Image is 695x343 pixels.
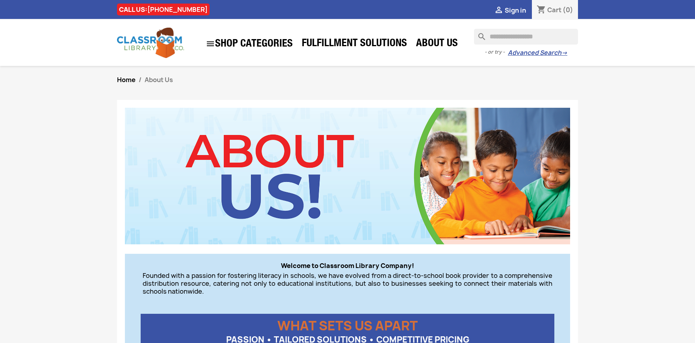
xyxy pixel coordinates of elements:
a: [PHONE_NUMBER] [147,5,208,14]
a: SHOP CATEGORIES [202,35,297,52]
p: Founded with a passion for fostering literacy in schools, we have evolved from a direct-to-school... [143,272,552,295]
span: (0) [563,6,573,14]
p: Welcome to Classroom Library Company! [143,262,552,270]
i:  [206,39,215,49]
a: Fulfillment Solutions [298,36,411,52]
i: search [474,29,483,38]
span: Cart [547,6,561,14]
a: Home [117,75,136,84]
i:  [494,6,504,15]
a:  Sign in [494,6,526,15]
span: Sign in [505,6,526,15]
a: About Us [412,36,462,52]
span: - or try - [485,48,508,56]
a: Advanced Search→ [508,49,567,57]
img: Classroom Library Company [117,28,184,58]
span: → [561,49,567,57]
span: About Us [145,75,173,84]
p: WHAT SETS US APART [141,314,554,330]
input: Search [474,29,578,45]
div: CALL US: [117,4,210,15]
img: CLC_About_Us.jpg [125,108,570,244]
i: shopping_cart [537,6,546,15]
